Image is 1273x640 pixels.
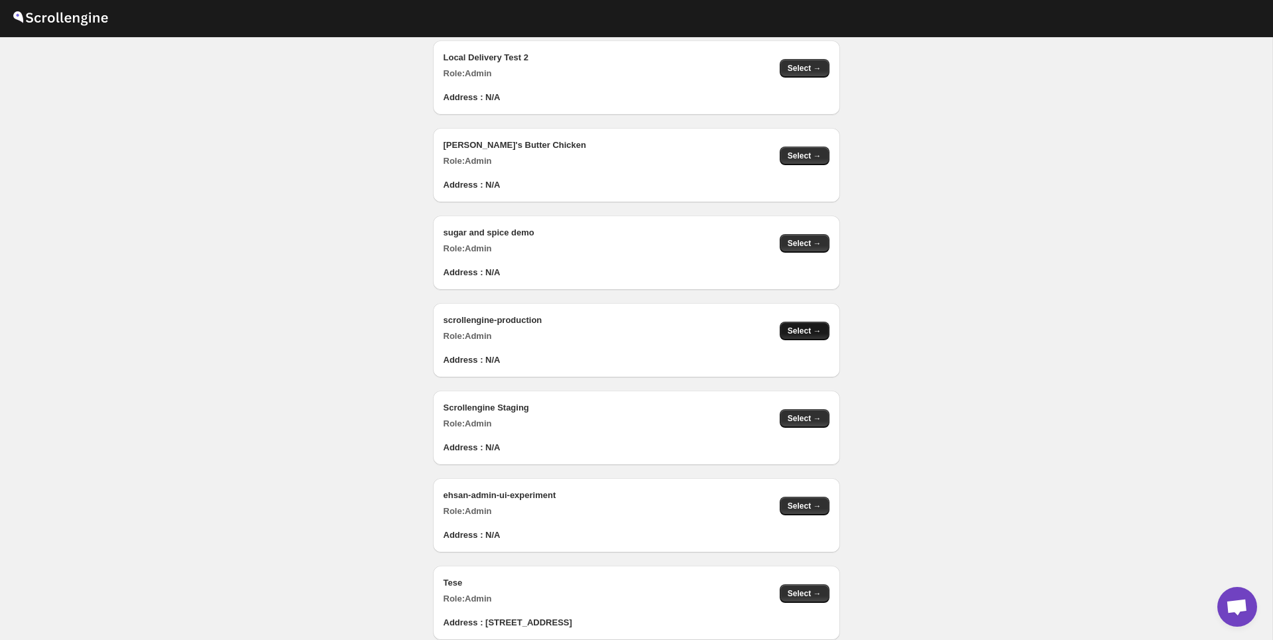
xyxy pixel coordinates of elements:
[780,584,829,603] button: Select →
[780,322,829,340] button: Select →
[788,326,821,336] span: Select →
[444,180,501,190] b: Address : N/A
[444,92,501,102] b: Address : N/A
[788,588,821,599] span: Select →
[780,147,829,165] button: Select →
[444,490,556,500] b: ehsan-admin-ui-experiment
[444,418,492,428] b: Role: Admin
[444,578,463,588] b: Tese
[444,267,501,277] b: Address : N/A
[788,238,821,249] span: Select →
[444,617,572,627] b: Address : [STREET_ADDRESS]
[788,151,821,161] span: Select →
[444,140,586,150] b: [PERSON_NAME]'s Butter Chicken
[444,355,501,365] b: Address : N/A
[444,506,492,516] b: Role: Admin
[444,156,492,166] b: Role: Admin
[780,59,829,78] button: Select →
[780,409,829,428] button: Select →
[788,413,821,424] span: Select →
[444,594,492,604] b: Role: Admin
[444,331,492,341] b: Role: Admin
[780,497,829,515] button: Select →
[788,501,821,511] span: Select →
[1217,587,1257,627] div: Open chat
[788,63,821,74] span: Select →
[780,234,829,253] button: Select →
[444,442,501,452] b: Address : N/A
[444,52,528,62] b: Local Delivery Test 2
[444,68,492,78] b: Role: Admin
[444,530,501,540] b: Address : N/A
[444,227,534,237] b: sugar and spice demo
[444,403,529,413] b: Scrollengine Staging
[444,243,492,253] b: Role: Admin
[444,315,542,325] b: scrollengine-production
